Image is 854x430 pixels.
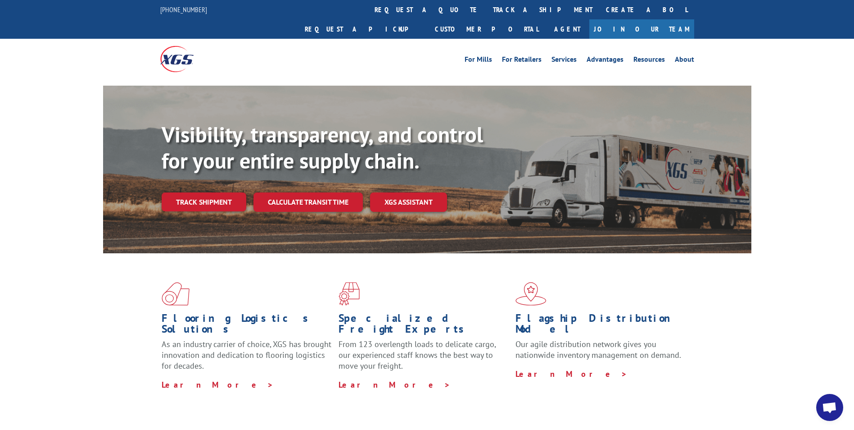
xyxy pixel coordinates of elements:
[633,56,665,66] a: Resources
[339,282,360,306] img: xgs-icon-focused-on-flooring-red
[545,19,589,39] a: Agent
[162,192,246,211] a: Track shipment
[160,5,207,14] a: [PHONE_NUMBER]
[515,313,686,339] h1: Flagship Distribution Model
[370,192,447,212] a: XGS ASSISTANT
[428,19,545,39] a: Customer Portal
[162,339,331,371] span: As an industry carrier of choice, XGS has brought innovation and dedication to flooring logistics...
[515,339,681,360] span: Our agile distribution network gives you nationwide inventory management on demand.
[298,19,428,39] a: Request a pickup
[465,56,492,66] a: For Mills
[675,56,694,66] a: About
[816,394,843,421] div: Open chat
[162,313,332,339] h1: Flooring Logistics Solutions
[502,56,542,66] a: For Retailers
[551,56,577,66] a: Services
[253,192,363,212] a: Calculate transit time
[339,313,509,339] h1: Specialized Freight Experts
[515,369,628,379] a: Learn More >
[162,120,483,174] b: Visibility, transparency, and control for your entire supply chain.
[339,380,451,390] a: Learn More >
[162,282,190,306] img: xgs-icon-total-supply-chain-intelligence-red
[589,19,694,39] a: Join Our Team
[587,56,624,66] a: Advantages
[162,380,274,390] a: Learn More >
[515,282,547,306] img: xgs-icon-flagship-distribution-model-red
[339,339,509,379] p: From 123 overlength loads to delicate cargo, our experienced staff knows the best way to move you...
